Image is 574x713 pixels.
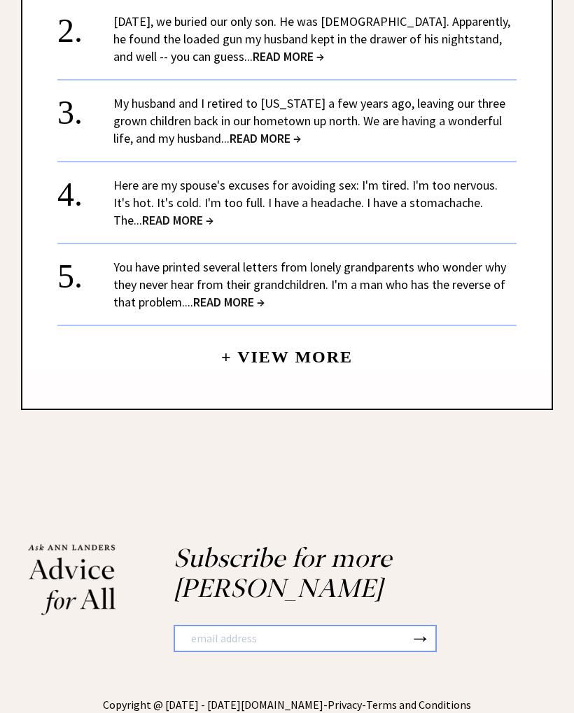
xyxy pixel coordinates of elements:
[366,698,471,712] a: Terms and Conditions
[113,177,498,228] a: Here are my spouse's excuses for avoiding sex: I'm tired. I'm too nervous. It's hot. It's cold. I...
[142,212,213,228] span: READ MORE →
[113,13,510,64] a: [DATE], we buried our only son. He was [DEMOGRAPHIC_DATA]. Apparently, he found the loaded gun my...
[113,259,506,310] a: You have printed several letters from lonely grandparents who wonder why they never hear from the...
[193,294,265,310] span: READ MORE →
[175,626,409,651] input: email address
[241,698,323,712] a: [DOMAIN_NAME]
[221,336,353,366] a: + View More
[253,48,324,64] span: READ MORE →
[57,13,113,38] div: 2.
[57,94,113,120] div: 3.
[328,698,362,712] a: Privacy
[132,543,546,696] div: Subscribe for more [PERSON_NAME]
[230,130,301,146] span: READ MORE →
[57,176,113,202] div: 4.
[57,258,113,284] div: 5.
[409,626,430,650] button: →
[113,95,505,146] a: My husband and I retired to [US_STATE] a few years ago, leaving our three grown children back in ...
[28,543,116,616] img: Ann%20Landers%20footer%20logo_small.png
